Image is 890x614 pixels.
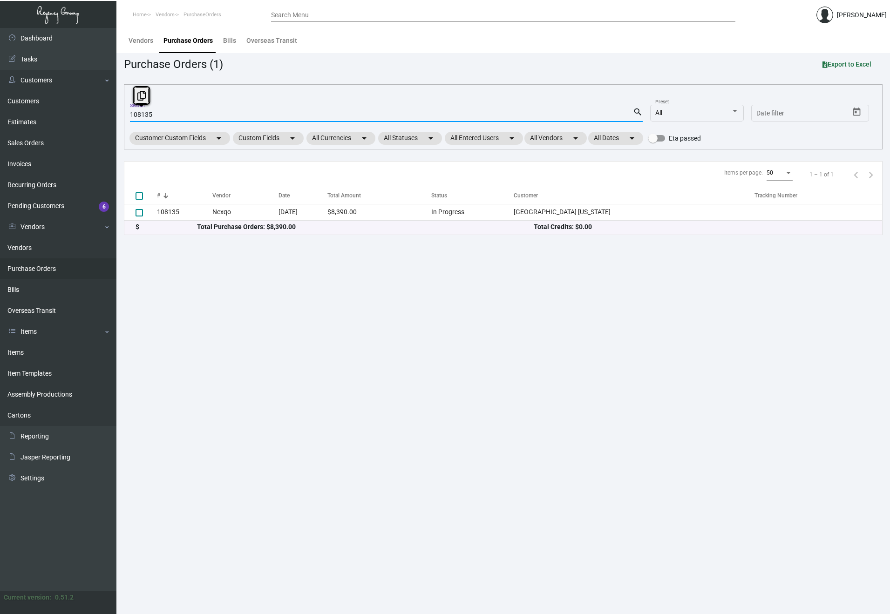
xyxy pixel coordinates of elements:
[183,12,221,18] span: PurchaseOrders
[849,105,864,120] button: Open calendar
[754,191,797,200] div: Tracking Number
[133,12,147,18] span: Home
[793,110,838,117] input: End date
[124,56,223,73] div: Purchase Orders (1)
[514,204,754,220] td: [GEOGRAPHIC_DATA] [US_STATE]
[197,222,534,232] div: Total Purchase Orders: $8,390.00
[431,191,514,200] div: Status
[767,169,773,176] span: 50
[431,191,447,200] div: Status
[815,56,879,73] button: Export to Excel
[129,132,230,145] mat-chip: Customer Custom Fields
[822,61,871,68] span: Export to Excel
[655,109,662,116] span: All
[809,170,834,179] div: 1 – 1 of 1
[588,132,643,145] mat-chip: All Dates
[524,132,587,145] mat-chip: All Vendors
[213,133,224,144] mat-icon: arrow_drop_down
[279,191,327,200] div: Date
[327,204,432,220] td: $8,390.00
[136,222,197,232] div: $
[4,593,51,602] div: Current version:
[849,167,863,182] button: Previous page
[137,91,146,101] i: Copy
[425,133,436,144] mat-icon: arrow_drop_down
[431,204,514,220] td: In Progress
[724,169,763,177] div: Items per page:
[359,133,370,144] mat-icon: arrow_drop_down
[55,593,74,602] div: 0.51.2
[378,132,442,145] mat-chip: All Statuses
[816,7,833,23] img: admin@bootstrapmaster.com
[156,12,175,18] span: Vendors
[163,36,213,46] div: Purchase Orders
[212,191,231,200] div: Vendor
[514,191,538,200] div: Customer
[669,133,701,144] span: Eta passed
[767,170,793,176] mat-select: Items per page:
[327,191,361,200] div: Total Amount
[157,204,212,220] td: 108135
[157,191,212,200] div: #
[212,191,279,200] div: Vendor
[287,133,298,144] mat-icon: arrow_drop_down
[570,133,581,144] mat-icon: arrow_drop_down
[863,167,878,182] button: Next page
[837,10,887,20] div: [PERSON_NAME]
[506,133,517,144] mat-icon: arrow_drop_down
[534,222,871,232] div: Total Credits: $0.00
[514,191,754,200] div: Customer
[157,191,160,200] div: #
[279,191,290,200] div: Date
[279,204,327,220] td: [DATE]
[756,110,785,117] input: Start date
[233,132,304,145] mat-chip: Custom Fields
[306,132,375,145] mat-chip: All Currencies
[246,36,297,46] div: Overseas Transit
[212,204,279,220] td: Nexqo
[626,133,638,144] mat-icon: arrow_drop_down
[223,36,236,46] div: Bills
[445,132,523,145] mat-chip: All Entered Users
[633,107,643,118] mat-icon: search
[129,36,153,46] div: Vendors
[754,191,882,200] div: Tracking Number
[327,191,432,200] div: Total Amount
